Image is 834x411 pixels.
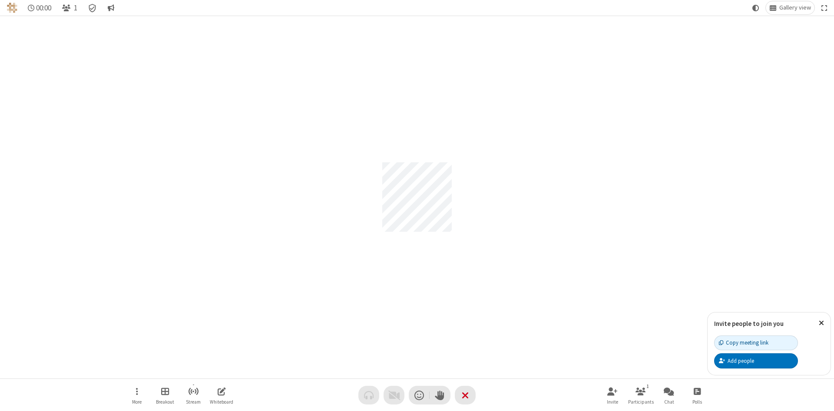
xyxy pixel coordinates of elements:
[58,1,81,14] button: Open participant list
[180,383,206,408] button: Start streaming
[714,335,798,350] button: Copy meeting link
[644,382,652,390] div: 1
[7,3,17,13] img: QA Selenium DO NOT DELETE OR CHANGE
[74,4,77,12] span: 1
[36,4,51,12] span: 00:00
[628,399,654,404] span: Participants
[84,1,101,14] div: Meeting details Encryption enabled
[664,399,674,404] span: Chat
[692,399,702,404] span: Polls
[818,1,831,14] button: Fullscreen
[124,383,150,408] button: Open menu
[812,312,831,334] button: Close popover
[628,383,654,408] button: Open participant list
[384,386,404,404] button: Video
[156,399,174,404] span: Breakout
[749,1,763,14] button: Using system theme
[684,383,710,408] button: Open poll
[599,383,625,408] button: Invite participants (Alt+I)
[430,386,450,404] button: Raise hand
[719,339,768,347] div: Copy meeting link
[358,386,379,404] button: Audio problem - check your Internet connection or call by phone
[409,386,430,404] button: Send a reaction
[208,383,235,408] button: Open shared whiteboard
[24,1,55,14] div: Timer
[152,383,178,408] button: Manage Breakout Rooms
[656,383,682,408] button: Open chat
[455,386,476,404] button: End or leave meeting
[210,399,233,404] span: Whiteboard
[779,4,811,11] span: Gallery view
[186,399,201,404] span: Stream
[104,1,118,14] button: Conversation
[132,399,142,404] span: More
[766,1,814,14] button: Change layout
[714,319,784,328] label: Invite people to join you
[714,353,798,368] button: Add people
[607,399,618,404] span: Invite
